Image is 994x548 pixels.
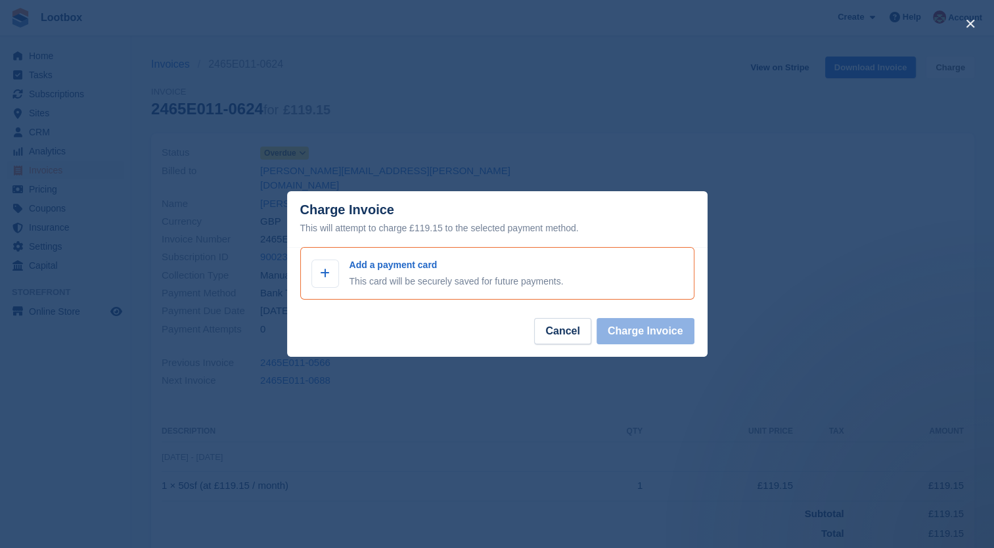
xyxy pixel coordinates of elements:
[534,318,591,344] button: Cancel
[960,13,981,34] button: close
[350,275,564,288] p: This card will be securely saved for future payments.
[300,247,694,300] a: Add a payment card This card will be securely saved for future payments.
[300,220,694,236] div: This will attempt to charge £119.15 to the selected payment method.
[597,318,694,344] button: Charge Invoice
[300,202,694,236] div: Charge Invoice
[350,258,564,272] p: Add a payment card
